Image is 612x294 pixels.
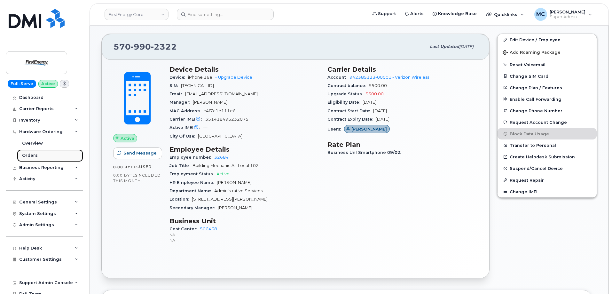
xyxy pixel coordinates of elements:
[498,116,597,128] button: Request Account Change
[368,7,400,20] a: Support
[498,128,597,139] button: Block Data Usage
[498,163,597,174] button: Suspend/Cancel Device
[550,14,585,20] span: Super Admin
[498,93,597,105] button: Enable Call Forwarding
[373,108,387,113] span: [DATE]
[114,42,177,52] span: 570
[169,117,205,122] span: Carrier IMEI
[327,91,365,96] span: Upgrade Status
[169,163,192,168] span: Job Title
[105,9,169,20] a: FirstEnergy Corp
[218,205,252,210] span: [PERSON_NAME]
[198,134,242,139] span: [GEOGRAPHIC_DATA]
[200,226,217,231] a: 506468
[181,83,214,88] span: [TECHNICAL_ID]
[123,150,157,156] span: Send Message
[510,97,561,101] span: Enable Call Forwarding
[327,75,349,80] span: Account
[217,180,251,185] span: [PERSON_NAME]
[430,44,459,49] span: Last updated
[131,42,151,52] span: 990
[151,42,177,52] span: 2322
[349,75,429,80] a: 942385123-00001 - Verizon Wireless
[327,108,373,113] span: Contract Start Date
[169,226,200,231] span: Cost Center
[169,232,320,237] p: NA
[169,155,214,160] span: Employee number
[510,85,562,90] span: Change Plan / Features
[192,197,268,202] span: [STREET_ADDRESS][PERSON_NAME]
[193,100,227,105] span: [PERSON_NAME]
[327,100,363,105] span: Eligibility Date
[169,91,185,96] span: Email
[169,237,320,243] p: NA
[169,108,203,113] span: MAC Address
[185,91,258,96] span: [EMAIL_ADDRESS][DOMAIN_NAME]
[550,9,585,14] span: [PERSON_NAME]
[113,147,162,159] button: Send Message
[205,117,248,122] span: 351418495232075
[376,117,389,122] span: [DATE]
[327,150,404,155] span: Business Unl Smartphone 09/02
[203,108,236,113] span: c4f7c1e111e6
[214,188,263,193] span: Administrative Services
[169,125,203,130] span: Active IMEI
[351,126,387,132] span: [PERSON_NAME]
[498,59,597,70] button: Reset Voicemail
[584,266,607,289] iframe: Messenger Launcher
[498,34,597,45] a: Edit Device / Employee
[169,100,193,105] span: Manager
[498,82,597,93] button: Change Plan / Features
[121,135,134,141] span: Active
[169,197,192,202] span: Location
[177,9,274,20] input: Find something...
[369,83,387,88] span: $500.00
[188,75,212,80] span: iPhone 16e
[378,11,396,17] span: Support
[169,180,217,185] span: HR Employee Name
[498,105,597,116] button: Change Phone Number
[169,205,218,210] span: Secondary Manager
[169,146,320,153] h3: Employee Details
[169,171,216,176] span: Employment Status
[215,75,252,80] a: + Upgrade Device
[510,166,563,171] span: Suspend/Cancel Device
[192,163,259,168] span: Building Mechanic A - Local 102
[438,11,477,17] span: Knowledge Base
[169,66,320,73] h3: Device Details
[113,173,161,183] span: included this month
[169,134,198,139] span: City Of Use
[113,173,137,178] span: 0.00 Bytes
[410,11,424,17] span: Alerts
[327,66,478,73] h3: Carrier Details
[327,127,344,131] span: Users
[428,7,481,20] a: Knowledge Base
[494,12,517,17] span: Quicklinks
[214,155,229,160] a: 32684
[327,117,376,122] span: Contract Expiry Date
[498,70,597,82] button: Change SIM Card
[169,83,181,88] span: SIM
[363,100,376,105] span: [DATE]
[216,171,230,176] span: Active
[327,83,369,88] span: Contract balance
[169,188,214,193] span: Department Name
[459,44,474,49] span: [DATE]
[169,217,320,225] h3: Business Unit
[203,125,208,130] span: —
[530,8,597,21] div: Marty Courter
[498,139,597,151] button: Transfer to Personal
[503,50,561,56] span: Add Roaming Package
[365,91,384,96] span: $500.00
[498,186,597,197] button: Change IMEI
[344,127,390,131] a: [PERSON_NAME]
[498,174,597,186] button: Request Repair
[498,151,597,163] a: Create Helpdesk Submission
[139,164,152,169] span: used
[400,7,428,20] a: Alerts
[498,45,597,59] button: Add Roaming Package
[536,11,545,18] span: MC
[482,8,529,21] div: Quicklinks
[169,75,188,80] span: Device
[327,141,478,148] h3: Rate Plan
